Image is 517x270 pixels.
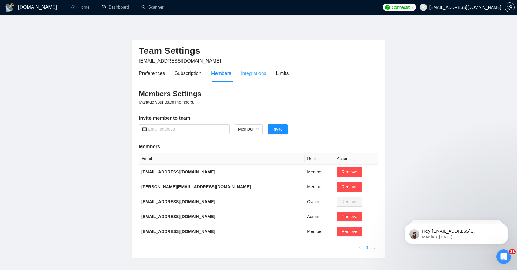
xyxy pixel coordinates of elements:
[337,182,362,192] button: Remove
[337,227,362,236] button: Remove
[305,165,334,179] td: Member
[421,5,425,9] span: user
[373,246,376,250] span: right
[396,211,517,254] iframe: Intercom notifications message
[411,4,414,11] span: 3
[211,70,231,77] div: Members
[356,244,364,251] button: left
[139,45,378,57] h2: Team Settings
[358,246,362,250] span: left
[342,228,357,235] span: Remove
[392,4,410,11] span: Connects:
[241,70,266,77] div: Integrations
[371,244,378,251] button: right
[509,249,516,254] span: 11
[305,209,334,224] td: Admin
[342,213,357,220] span: Remove
[356,244,364,251] li: Previous Page
[276,70,289,77] div: Limits
[141,184,251,189] b: [PERSON_NAME][EMAIL_ADDRESS][DOMAIN_NAME]
[139,153,305,165] th: Email
[141,169,215,174] b: [EMAIL_ADDRESS][DOMAIN_NAME]
[139,143,378,150] h5: Members
[337,167,362,177] button: Remove
[102,5,129,10] a: dashboardDashboard
[5,3,15,12] img: logo
[141,5,164,10] a: searchScanner
[141,199,215,204] b: [EMAIL_ADDRESS][DOMAIN_NAME]
[141,229,215,234] b: [EMAIL_ADDRESS][DOMAIN_NAME]
[305,153,334,165] th: Role
[148,126,226,132] input: Email address
[272,126,282,132] span: Invite
[334,153,378,165] th: Actions
[305,224,334,239] td: Member
[139,100,194,104] span: Manage your team members.
[305,194,334,209] td: Owner
[505,5,515,10] a: setting
[268,124,287,134] button: Invite
[142,127,147,131] span: mail
[139,58,221,63] span: [EMAIL_ADDRESS][DOMAIN_NAME]
[371,244,378,251] li: Next Page
[139,89,378,99] h3: Members Settings
[385,5,390,10] img: upwork-logo.png
[337,212,362,221] button: Remove
[139,114,378,122] h5: Invite member to team
[238,125,259,134] span: Member
[505,2,515,12] button: setting
[305,179,334,194] td: Member
[342,169,357,175] span: Remove
[139,70,165,77] div: Preferences
[496,249,511,264] iframe: Intercom live chat
[141,214,215,219] b: [EMAIL_ADDRESS][DOMAIN_NAME]
[505,5,514,10] span: setting
[342,183,357,190] span: Remove
[71,5,89,10] a: homeHome
[364,244,371,251] a: 1
[175,70,201,77] div: Subscription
